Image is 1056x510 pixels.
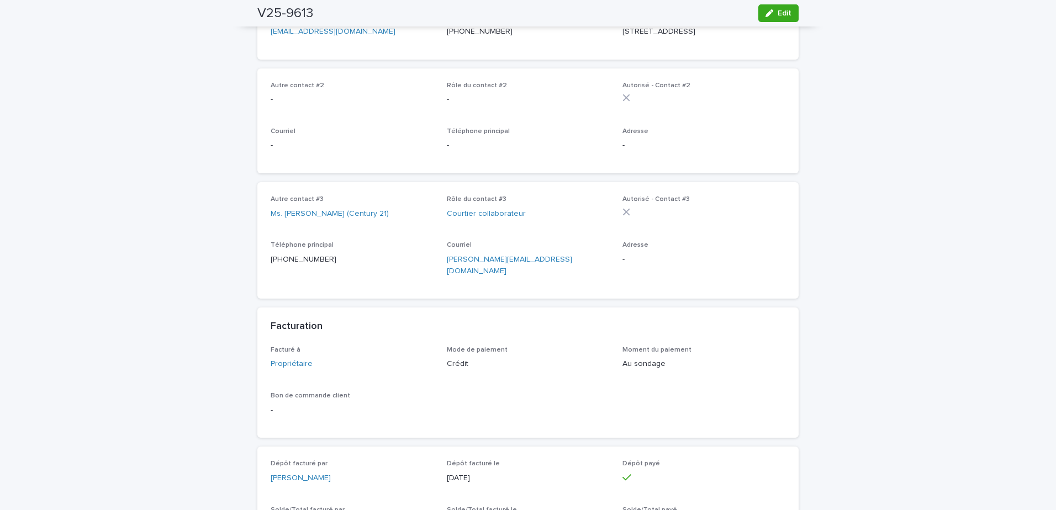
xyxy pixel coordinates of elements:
[271,321,323,333] h2: Facturation
[271,405,434,416] p: -
[622,358,785,370] p: Au sondage
[622,242,648,248] span: Adresse
[447,472,610,484] p: [DATE]
[271,347,300,353] span: Facturé à
[271,472,331,484] a: [PERSON_NAME]
[622,347,691,353] span: Moment du paiement
[447,358,610,370] p: Crédit
[447,347,508,353] span: Mode de paiement
[271,460,328,467] span: Dépôt facturé par
[447,94,610,105] p: -
[271,242,334,248] span: Téléphone principal
[271,208,389,220] a: Ms. [PERSON_NAME] (Century 21)
[447,208,526,220] a: Courtier collaborateur
[622,82,690,89] span: Autorisé - Contact #2
[447,128,510,135] span: Téléphone principal
[447,82,507,89] span: Rôle du contact #2
[622,196,690,203] span: Autorisé - Contact #3
[447,460,500,467] span: Dépôt facturé le
[271,82,324,89] span: Autre contact #2
[271,358,313,370] a: Propriétaire
[758,4,799,22] button: Edit
[447,256,572,275] a: [PERSON_NAME][EMAIL_ADDRESS][DOMAIN_NAME]
[271,28,395,35] a: [EMAIL_ADDRESS][DOMAIN_NAME]
[778,9,791,17] span: Edit
[622,26,785,38] p: [STREET_ADDRESS]
[622,128,648,135] span: Adresse
[447,26,610,38] p: [PHONE_NUMBER]
[622,140,785,151] p: -
[271,94,434,105] p: -
[271,254,434,265] p: [PHONE_NUMBER]
[271,128,295,135] span: Courriel
[447,196,506,203] span: Rôle du contact #3
[447,140,610,151] p: -
[447,242,472,248] span: Courriel
[622,254,785,265] p: -
[257,6,313,22] h2: V25-9613
[622,460,660,467] span: Dépôt payé
[271,196,324,203] span: Autre contact #3
[271,140,434,151] p: -
[271,392,350,399] span: Bon de commande client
